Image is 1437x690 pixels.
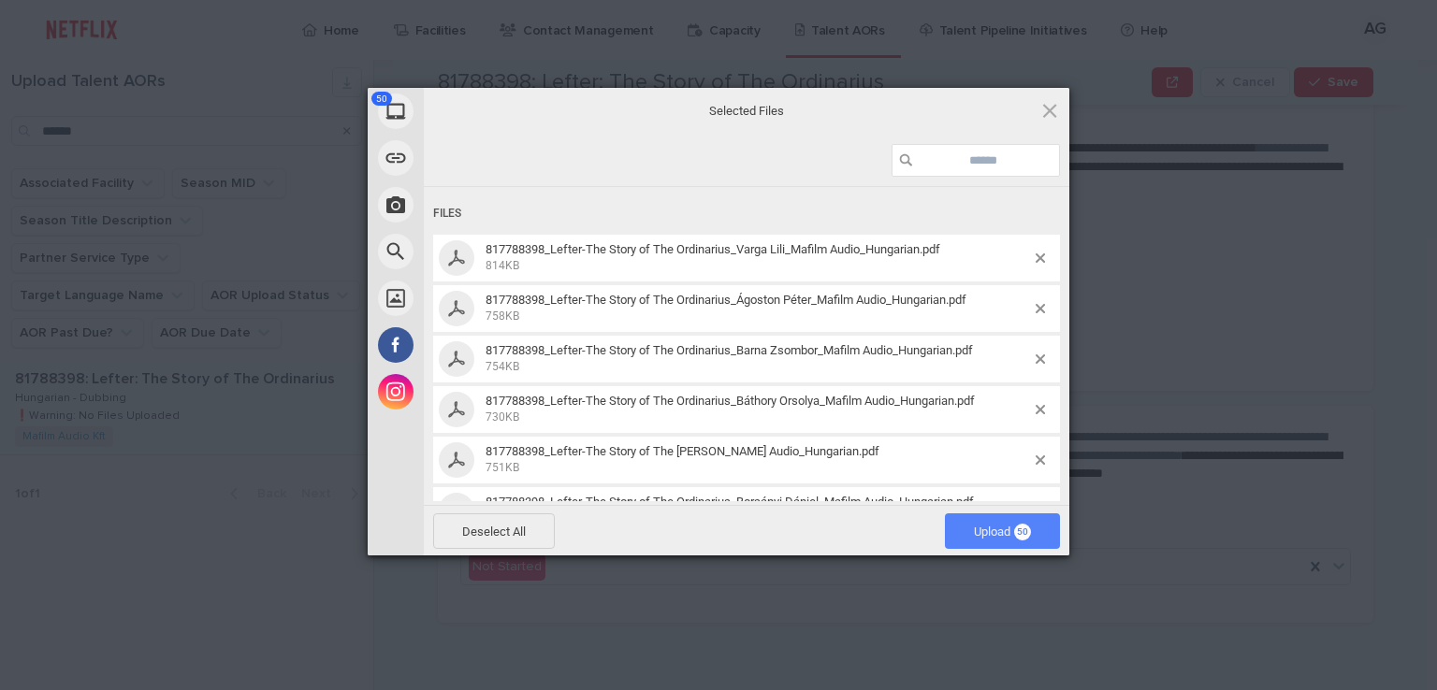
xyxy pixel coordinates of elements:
[486,444,879,458] span: 817788398_Lefter-The Story of The [PERSON_NAME] Audio_Hungarian.pdf
[486,259,519,272] span: 814KB
[368,228,592,275] div: Web Search
[486,360,519,373] span: 754KB
[945,513,1060,549] span: Upload
[371,92,392,106] span: 50
[1039,100,1060,121] span: Click here or hit ESC to close picker
[368,135,592,181] div: Link (URL)
[480,495,1036,525] span: 817788398_Lefter-The Story of The Ordinarius_Borsányi Dániel_Mafilm Audio_Hungarian.pdf
[559,103,934,120] span: Selected Files
[480,242,1036,273] span: 817788398_Lefter-The Story of The Ordinarius_Varga Lili_Mafilm Audio_Hungarian.pdf
[486,410,519,424] span: 730KB
[486,461,519,474] span: 751KB
[368,181,592,228] div: Take Photo
[486,495,974,509] span: 817788398_Lefter-The Story of The Ordinarius_Borsányi Dániel_Mafilm Audio_Hungarian.pdf
[368,88,592,135] div: My Device
[480,444,1036,475] span: 817788398_Lefter-The Story of The Ordinarius_Bor László_Mafilm Audio_Hungarian.pdf
[486,343,973,357] span: 817788398_Lefter-The Story of The Ordinarius_Barna Zsombor_Mafilm Audio_Hungarian.pdf
[486,242,940,256] span: 817788398_Lefter-The Story of The Ordinarius_Varga Lili_Mafilm Audio_Hungarian.pdf
[368,322,592,368] div: Facebook
[480,293,1036,323] span: 817788398_Lefter-The Story of The Ordinarius_Ágoston Péter_Mafilm Audio_Hungarian.pdf
[433,513,555,549] span: Deselect All
[480,343,1036,374] span: 817788398_Lefter-The Story of The Ordinarius_Barna Zsombor_Mafilm Audio_Hungarian.pdf
[974,525,1031,539] span: Upload
[486,309,519,323] span: 758KB
[433,196,1060,231] div: Files
[486,293,966,307] span: 817788398_Lefter-The Story of The Ordinarius_Ágoston Péter_Mafilm Audio_Hungarian.pdf
[1014,524,1031,540] span: 50
[368,275,592,322] div: Unsplash
[480,394,1036,424] span: 817788398_Lefter-The Story of The Ordinarius_Báthory Orsolya_Mafilm Audio_Hungarian.pdf
[368,368,592,415] div: Instagram
[486,394,975,408] span: 817788398_Lefter-The Story of The Ordinarius_Báthory Orsolya_Mafilm Audio_Hungarian.pdf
